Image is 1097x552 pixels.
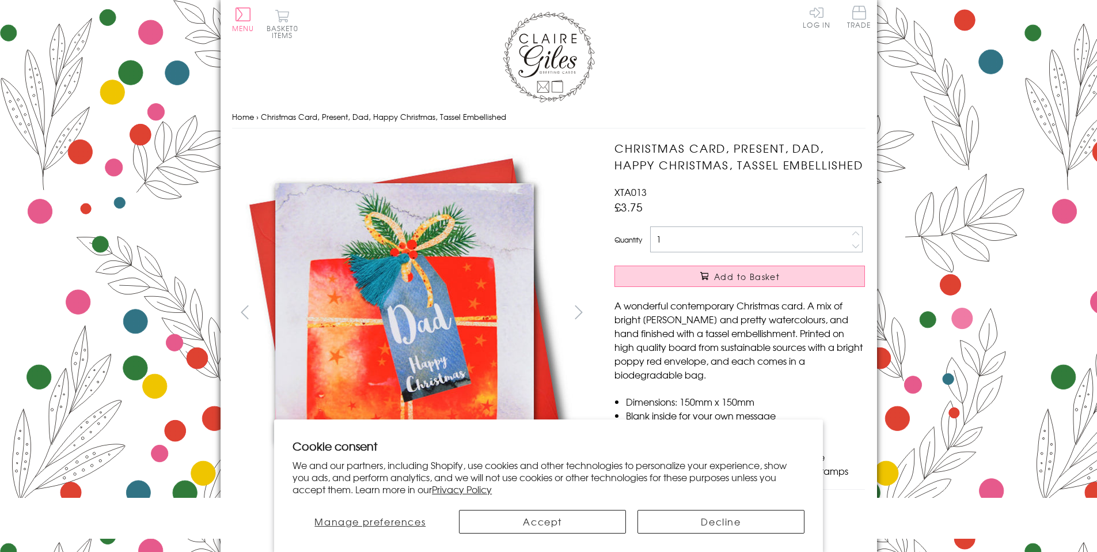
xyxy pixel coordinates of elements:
p: A wonderful contemporary Christmas card. A mix of bright [PERSON_NAME] and pretty watercolours, a... [614,298,865,381]
button: Manage preferences [293,510,447,534]
span: Christmas Card, Present, Dad, Happy Christmas, Tassel Embellished [261,111,506,122]
button: Decline [637,510,804,534]
li: Blank inside for your own message [626,409,865,422]
img: Christmas Card, Present, Dad, Happy Christmas, Tassel Embellished [591,140,937,486]
button: next [565,299,591,325]
span: Trade [847,6,871,28]
button: Add to Basket [614,266,865,287]
h1: Christmas Card, Present, Dad, Happy Christmas, Tassel Embellished [614,140,865,173]
span: XTA013 [614,185,647,199]
button: prev [232,299,258,325]
li: Dimensions: 150mm x 150mm [626,395,865,409]
p: We and our partners, including Shopify, use cookies and other technologies to personalize your ex... [293,459,804,495]
img: Christmas Card, Present, Dad, Happy Christmas, Tassel Embellished [231,140,577,485]
a: Trade [847,6,871,31]
button: Accept [459,510,626,534]
nav: breadcrumbs [232,105,866,129]
a: Privacy Policy [432,482,492,496]
label: Quantity [614,235,642,245]
h2: Cookie consent [293,438,804,454]
button: Basket0 items [267,9,298,39]
a: Home [232,111,254,122]
span: Add to Basket [714,271,780,282]
span: Manage preferences [314,515,426,528]
span: Menu [232,23,255,33]
img: Claire Giles Greetings Cards [503,12,595,103]
button: Menu [232,7,255,32]
span: £3.75 [614,199,643,215]
a: Log In [803,6,830,28]
span: › [256,111,259,122]
span: 0 items [272,23,298,40]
